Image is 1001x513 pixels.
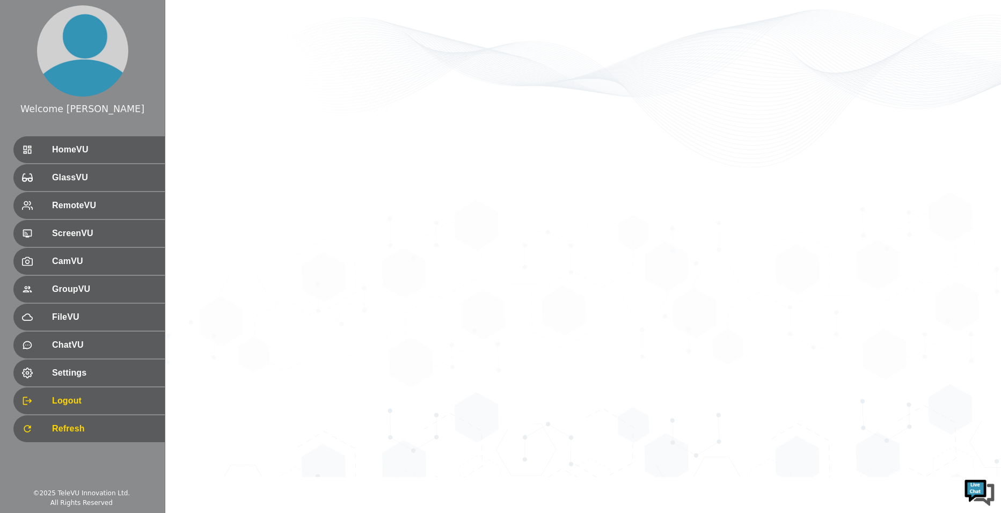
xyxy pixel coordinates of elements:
div: FileVU [13,304,165,331]
div: Logout [13,387,165,414]
span: FileVU [52,311,156,324]
span: RemoteVU [52,199,156,212]
div: GlassVU [13,164,165,191]
span: Refresh [52,422,156,435]
div: © 2025 TeleVU Innovation Ltd. [33,488,130,498]
img: profile.png [37,5,128,97]
div: CamVU [13,248,165,275]
img: Chat Widget [963,475,996,508]
span: HomeVU [52,143,156,156]
div: Settings [13,360,165,386]
span: ChatVU [52,339,156,351]
div: HomeVU [13,136,165,163]
div: Refresh [13,415,165,442]
span: GlassVU [52,171,156,184]
span: GroupVU [52,283,156,296]
div: ScreenVU [13,220,165,247]
div: ChatVU [13,332,165,358]
span: Settings [52,367,156,379]
div: All Rights Reserved [50,498,113,508]
span: ScreenVU [52,227,156,240]
div: GroupVU [13,276,165,303]
div: RemoteVU [13,192,165,219]
span: CamVU [52,255,156,268]
div: Welcome [PERSON_NAME] [20,102,144,116]
span: Logout [52,394,156,407]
